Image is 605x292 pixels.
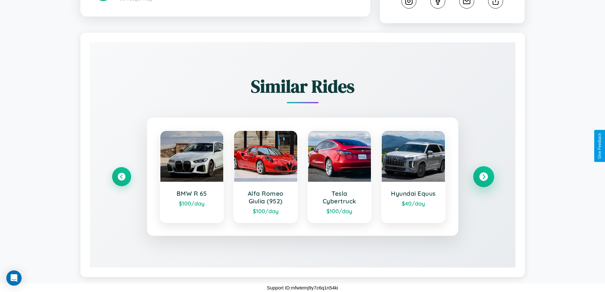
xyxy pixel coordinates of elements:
[160,130,224,223] a: BMW R 65$100/day
[112,74,493,98] h2: Similar Rides
[314,207,365,214] div: $ 100 /day
[267,283,338,292] p: Support ID: mfwtemj9y7c6q1n54ki
[233,130,298,223] a: Alfa Romeo Giulia (952)$100/day
[6,270,22,286] div: Open Intercom Messenger
[388,190,439,197] h3: Hyundai Equus
[240,207,291,214] div: $ 100 /day
[314,190,365,205] h3: Tesla Cybertruck
[381,130,446,223] a: Hyundai Equus$40/day
[167,200,217,207] div: $ 100 /day
[597,133,602,159] div: Give Feedback
[388,200,439,207] div: $ 40 /day
[240,190,291,205] h3: Alfa Romeo Giulia (952)
[307,130,372,223] a: Tesla Cybertruck$100/day
[167,190,217,197] h3: BMW R 65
